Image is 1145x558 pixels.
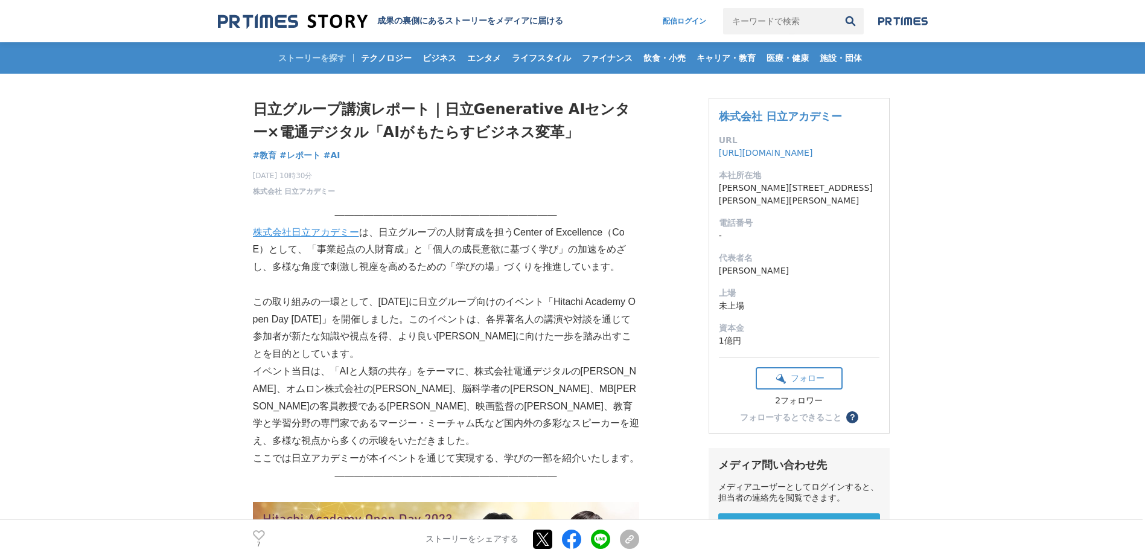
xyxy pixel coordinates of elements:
[878,16,928,26] img: prtimes
[719,229,879,242] dd: -
[324,149,340,162] a: #AI
[719,169,879,182] dt: 本社所在地
[253,149,277,162] a: #教育
[356,42,416,74] a: テクノロジー
[253,98,639,144] h1: 日立グループ講演レポート｜日立Generative AIセンター×電通デジタル「AIがもたらすビジネス変革」
[815,42,867,74] a: 施設・団体
[719,217,879,229] dt: 電話番号
[718,482,880,504] div: メディアユーザーとしてログインすると、担当者の連絡先を閲覧できます。
[577,42,637,74] a: ファイナンス
[462,53,506,63] span: エンタメ
[692,53,761,63] span: キャリア・教育
[253,450,639,467] p: ここでは日立アカデミーが本イベントを通じて実現する、学びの一部を紹介いたします。
[418,53,461,63] span: ビジネス
[253,186,335,197] a: 株式会社 日立アカデミー
[639,42,691,74] a: 飲食・小売
[719,110,842,123] a: 株式会社 日立アカデミー
[279,150,321,161] span: #レポート
[356,53,416,63] span: テクノロジー
[418,42,461,74] a: ビジネス
[719,265,879,277] dd: [PERSON_NAME]
[692,42,761,74] a: キャリア・教育
[756,367,843,390] button: フォロー
[719,335,879,347] dd: 1億円
[253,542,265,548] p: 7
[253,227,359,237] a: 株式会社日立アカデミー
[253,293,639,363] p: この取り組みの一環として、[DATE]に日立グループ向けのイベント「Hitachi Academy Open Day [DATE]」を開催しました。このイベントは、各界著名人の講演や対談を通じて...
[507,42,576,74] a: ライフスタイル
[651,8,718,34] a: 配信ログイン
[723,8,837,34] input: キーワードで検索
[639,53,691,63] span: 飲食・小売
[762,53,814,63] span: 医療・健康
[253,207,639,224] p: ―――――――――――――――――――――――
[218,13,563,30] a: 成果の裏側にあるストーリーをメディアに届ける 成果の裏側にあるストーリーをメディアに届ける
[279,149,321,162] a: #レポート
[253,224,639,276] p: は、日立グループの人財育成を担うCenter of Excellence（CoE）として、「事業起点の人財育成」と「個人の成長意欲に基づく学び」の加速をめざし、多様な角度で刺激し視座を高めるため...
[324,150,340,161] span: #AI
[756,396,843,406] div: 2フォロワー
[848,413,856,422] span: ？
[719,287,879,300] dt: 上場
[507,53,576,63] span: ライフスタイル
[740,413,841,422] div: フォローするとできること
[762,42,814,74] a: 医療・健康
[462,42,506,74] a: エンタメ
[426,534,518,545] p: ストーリーをシェアする
[719,322,879,335] dt: 資本金
[253,170,335,181] span: [DATE] 10時30分
[253,363,639,450] p: イベント当日は、「AIと人類の共存」をテーマに、株式会社電通デジタルの[PERSON_NAME]、オムロン株式会社の[PERSON_NAME]、脳科学者の[PERSON_NAME]、MB[PER...
[253,467,639,485] p: ―――――――――――――――――――――――
[815,53,867,63] span: 施設・団体
[577,53,637,63] span: ファイナンス
[719,148,813,158] a: [URL][DOMAIN_NAME]
[377,16,563,27] h2: 成果の裏側にあるストーリーをメディアに届ける
[718,458,880,472] div: メディア問い合わせ先
[719,252,879,265] dt: 代表者名
[218,13,368,30] img: 成果の裏側にあるストーリーをメディアに届ける
[719,300,879,312] dd: 未上場
[837,8,864,34] button: 検索
[718,513,880,551] a: メディアユーザー 新規登録 無料
[719,134,879,147] dt: URL
[253,150,277,161] span: #教育
[846,411,858,423] button: ？
[719,182,879,207] dd: [PERSON_NAME][STREET_ADDRESS][PERSON_NAME][PERSON_NAME]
